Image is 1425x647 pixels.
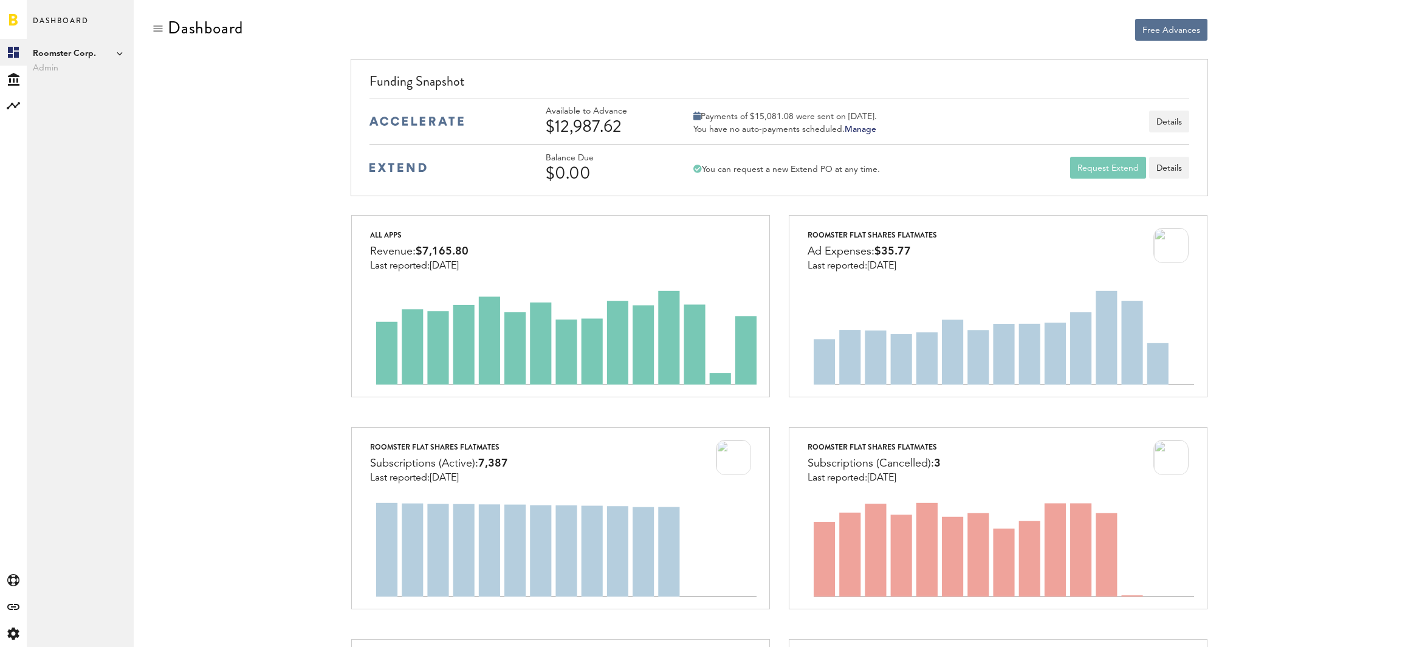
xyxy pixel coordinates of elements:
[366,545,374,551] text: 4K
[807,382,811,388] text: 0
[874,246,911,257] span: $35.77
[808,261,937,272] div: Last reported:
[546,153,661,163] div: Balance Due
[33,46,128,61] span: Roomster Corp.
[1153,228,1189,263] img: 100x100bb_3Hlnjwi.jpg
[33,61,128,75] span: Admin
[1070,157,1146,179] button: Request Extend
[1153,440,1189,475] img: 100x100bb_3Hlnjwi.jpg
[808,473,941,484] div: Last reported:
[803,335,811,341] text: 40
[370,261,469,272] div: Last reported:
[478,458,508,469] span: 7,387
[803,358,811,365] text: 20
[370,473,508,484] div: Last reported:
[369,117,464,126] img: accelerate-medium-blue-logo.svg
[366,496,374,502] text: 8K
[867,473,896,483] span: [DATE]
[369,594,373,600] text: 0
[693,124,877,135] div: You have no auto-payments scheduled.
[1330,611,1413,641] iframe: Opens a widget where you can find more information
[362,286,374,292] text: 10K
[716,440,751,475] img: 100x100bb_3Hlnjwi.jpg
[370,454,508,473] div: Subscriptions (Active):
[808,440,941,454] div: Roomster Flat Shares Flatmates
[546,163,661,183] div: $0.00
[369,382,373,388] text: 0
[366,334,374,340] text: 5K
[808,454,941,473] div: Subscriptions (Cancelled):
[800,509,811,515] text: 200
[369,72,1189,98] div: Funding Snapshot
[808,228,937,242] div: Roomster Flat Shares Flatmates
[430,473,459,483] span: [DATE]
[693,164,880,175] div: You can request a new Extend PO at any time.
[370,228,469,242] div: All apps
[934,458,941,469] span: 3
[430,261,459,271] span: [DATE]
[369,163,427,173] img: extend-medium-blue-logo.svg
[803,312,811,318] text: 60
[800,552,811,558] text: 100
[370,440,508,454] div: Roomster Flat Shares Flatmates
[808,242,937,261] div: Ad Expenses:
[366,569,374,575] text: 2K
[370,242,469,261] div: Revenue:
[366,521,374,527] text: 6K
[1149,157,1189,179] a: Details
[803,289,811,295] text: 80
[693,111,877,122] div: Payments of $15,081.08 were sent on [DATE].
[33,13,89,39] span: Dashboard
[1135,19,1207,41] button: Free Advances
[867,261,896,271] span: [DATE]
[546,117,661,136] div: $12,987.62
[546,106,661,117] div: Available to Advance
[845,125,876,134] a: Manage
[807,594,811,600] text: 0
[416,246,469,257] span: $7,165.80
[168,18,243,38] div: Dashboard
[1149,111,1189,132] button: Details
